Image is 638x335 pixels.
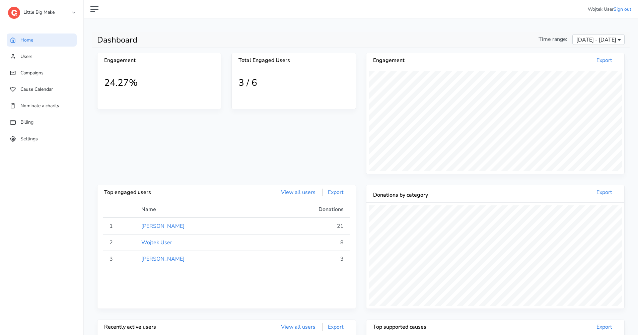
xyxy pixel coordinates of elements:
h5: Top supported causes [373,324,495,330]
a: Campaigns [7,66,77,79]
span: Time range: [539,35,567,43]
a: Home [7,33,77,47]
h1: 24.27% [104,77,214,89]
td: 3 [103,251,137,267]
h5: Recently active users [104,324,226,330]
h5: Engagement [104,57,159,64]
h5: Top engaged users [104,189,226,196]
h5: Total Engaged Users [238,57,349,64]
td: 3 [263,251,350,267]
a: Settings [7,132,77,145]
a: Cause Calendar [7,83,77,96]
span: Home [20,37,33,43]
a: Users [7,50,77,63]
th: Donations [263,205,350,218]
td: 1 [103,218,137,234]
a: Little Big Make [8,5,75,17]
a: Export [591,323,618,331]
li: Wojtek User [588,6,631,13]
td: 2 [103,234,137,251]
a: Export [591,189,618,196]
span: Users [20,53,32,60]
a: Export [591,57,618,64]
span: Nominate a charity [20,103,59,109]
a: [PERSON_NAME] [141,222,185,230]
img: logo-dashboard-4662da770dd4bea1a8774357aa970c5cb092b4650ab114813ae74da458e76571.svg [8,7,20,19]
a: Export [322,189,349,196]
td: 21 [263,218,350,234]
a: Wojtek User [141,239,172,246]
span: [DATE] - [DATE] [576,36,616,44]
h1: 3 / 6 [238,77,349,89]
h5: Donations by category [373,192,495,198]
td: 8 [263,234,350,251]
a: Nominate a charity [7,99,77,112]
span: Settings [20,135,38,142]
a: [PERSON_NAME] [141,255,185,263]
span: Cause Calendar [20,86,53,92]
a: Billing [7,116,77,129]
a: View all users [276,189,321,196]
a: Sign out [614,6,631,12]
span: Billing [20,119,33,125]
th: Name [137,205,263,218]
a: View all users [276,323,321,331]
h1: Dashboard [97,35,356,45]
h5: Engagement [373,57,495,64]
a: Export [322,323,349,331]
span: Campaigns [20,70,44,76]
